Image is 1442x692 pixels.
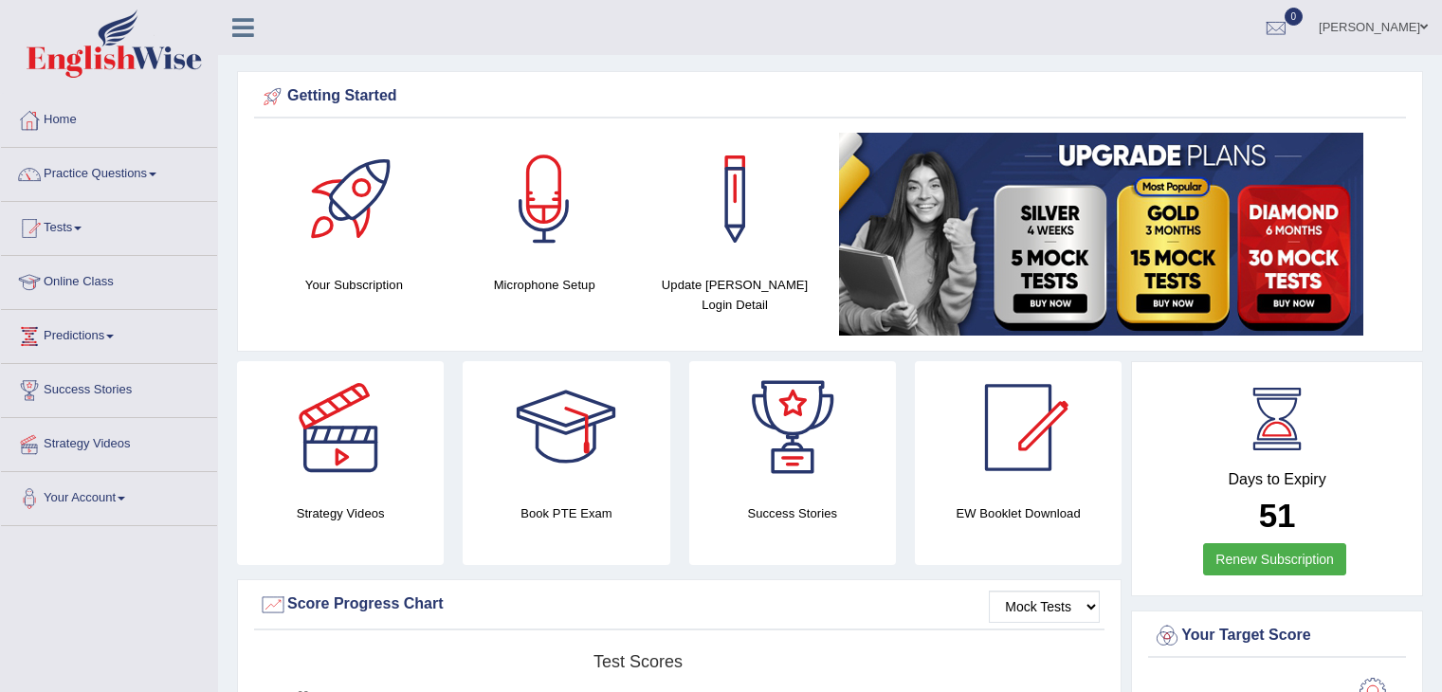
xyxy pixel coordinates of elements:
a: Practice Questions [1,148,217,195]
a: Tests [1,202,217,249]
h4: EW Booklet Download [915,503,1122,523]
h4: Strategy Videos [237,503,444,523]
div: Your Target Score [1153,622,1401,650]
img: small5.jpg [839,133,1363,336]
a: Success Stories [1,364,217,411]
h4: Book PTE Exam [463,503,669,523]
div: Getting Started [259,82,1401,111]
h4: Update [PERSON_NAME] Login Detail [649,275,821,315]
a: Online Class [1,256,217,303]
a: Strategy Videos [1,418,217,465]
h4: Microphone Setup [459,275,630,295]
a: Predictions [1,310,217,357]
a: Renew Subscription [1203,543,1346,575]
h4: Success Stories [689,503,896,523]
a: Home [1,94,217,141]
div: Score Progress Chart [259,591,1100,619]
h4: Days to Expiry [1153,471,1401,488]
a: Your Account [1,472,217,519]
span: 0 [1285,8,1304,26]
tspan: Test scores [593,652,683,671]
h4: Your Subscription [268,275,440,295]
b: 51 [1259,497,1296,534]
